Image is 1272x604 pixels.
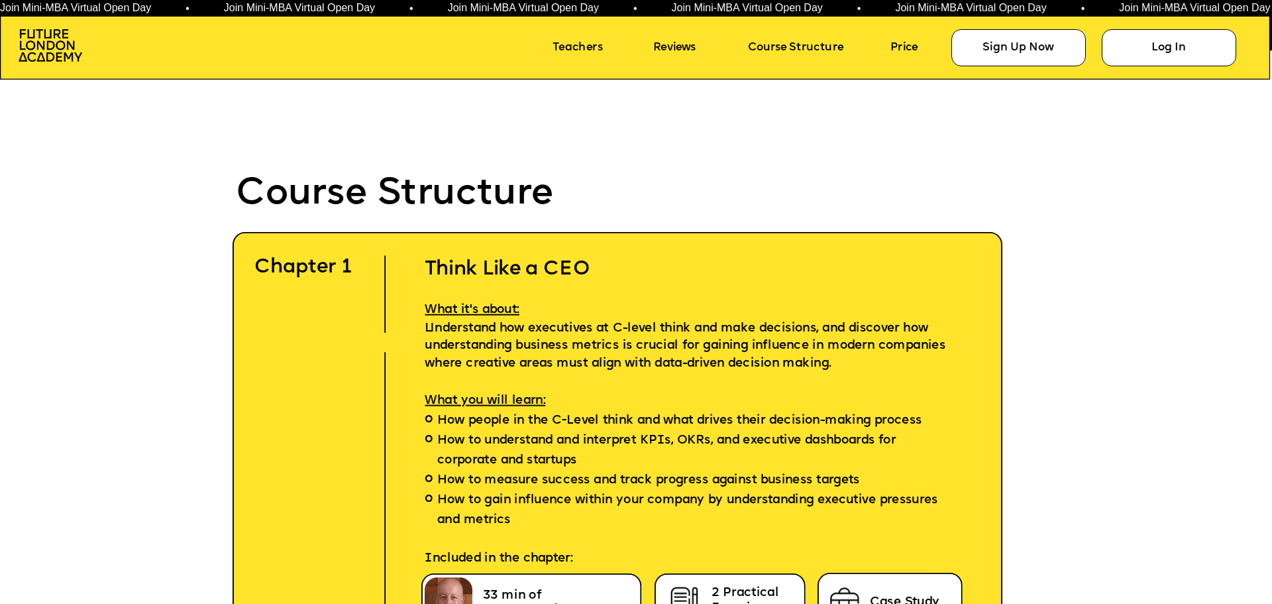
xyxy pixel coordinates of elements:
[633,3,637,14] span: •
[425,304,519,315] span: What it's about:
[425,323,949,369] span: Understand how executives at C-level think and make decisions, and discover how understanding bus...
[437,491,953,530] span: How to gain influence within your company by understanding executive pressures and metrics
[19,29,82,62] img: image-aac980e9-41de-4c2d-a048-f29dd30a0068.png
[857,3,861,14] span: •
[748,36,879,60] a: Course Structure
[437,431,953,471] span: How to understand and interpret KPIs, OKRs, and executive dashboards for corporate and startups
[400,232,990,282] h2: Think Like a CEO
[553,36,633,60] a: Teachers
[254,257,352,277] span: Chapter 1
[409,3,413,14] span: •
[400,530,990,581] p: Included in the chapter:
[1081,3,1085,14] span: •
[437,471,860,491] span: How to measure success and track progress against business targets
[425,394,545,406] span: What you will learn:
[890,36,940,60] a: Price
[653,36,721,60] a: Reviews
[236,172,832,216] p: Course Structure
[483,590,541,601] span: 33 min of
[185,3,189,14] span: •
[437,411,922,431] span: How people in the C-Level think and what drives their decision-making process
